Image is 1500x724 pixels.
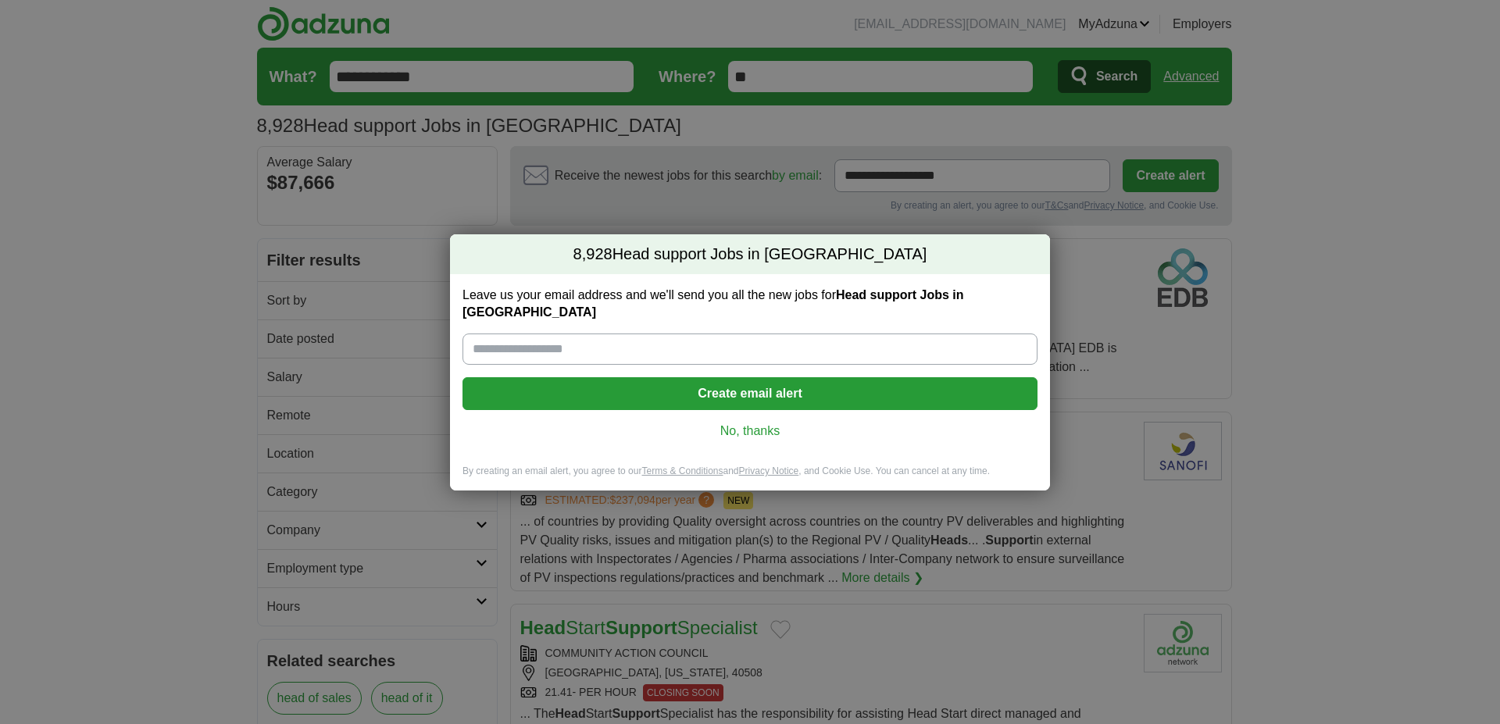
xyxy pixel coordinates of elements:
div: By creating an email alert, you agree to our and , and Cookie Use. You can cancel at any time. [450,465,1050,490]
label: Leave us your email address and we'll send you all the new jobs for [462,287,1037,321]
a: Terms & Conditions [641,465,723,476]
a: Privacy Notice [739,465,799,476]
h2: Head support Jobs in [GEOGRAPHIC_DATA] [450,234,1050,275]
button: Create email alert [462,377,1037,410]
span: 8,928 [573,244,612,266]
a: No, thanks [475,423,1025,440]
